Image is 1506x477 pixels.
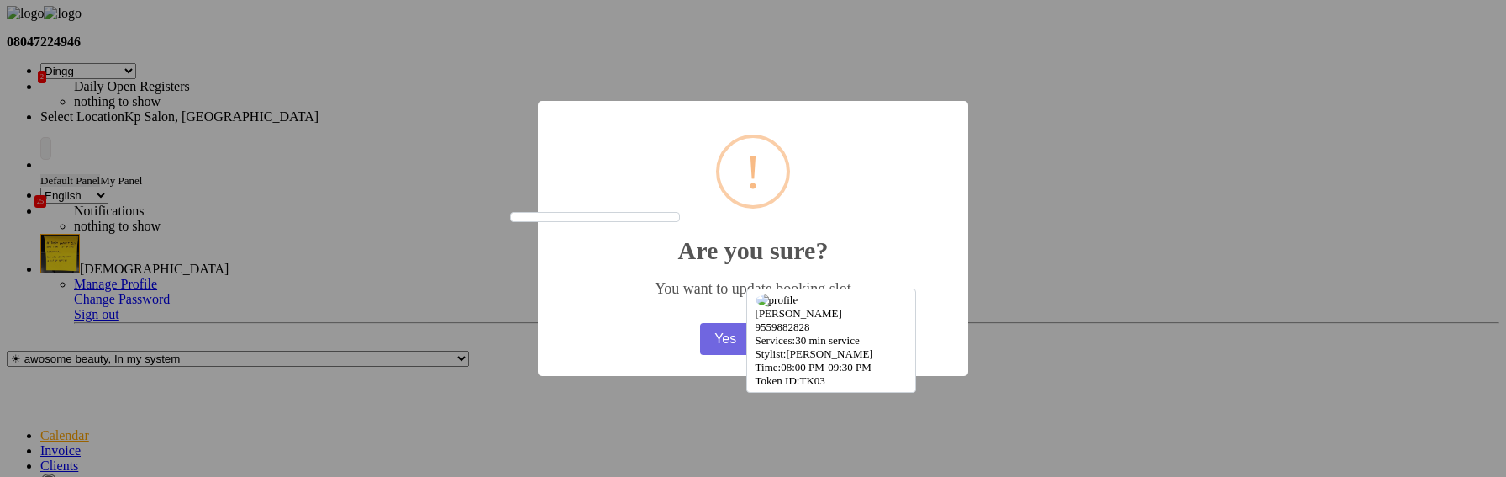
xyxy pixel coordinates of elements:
h2: Are you sure? [538,216,968,265]
span: Token ID: [756,374,800,387]
span: [PERSON_NAME] [756,307,842,320]
span: 30 min service [795,334,860,347]
img: profile [756,294,798,307]
div: ! [745,138,761,205]
div: [PERSON_NAME] [756,347,907,361]
span: Stylist: [756,347,787,360]
div: You want to update booking slot [562,280,944,298]
span: Services: [756,334,796,347]
div: TK03 [756,374,907,388]
span: Time: [756,361,782,374]
button: Yes [700,323,751,355]
div: 9559882828 [756,321,907,334]
div: 08:00 PM-09:30 PM [756,361,907,374]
